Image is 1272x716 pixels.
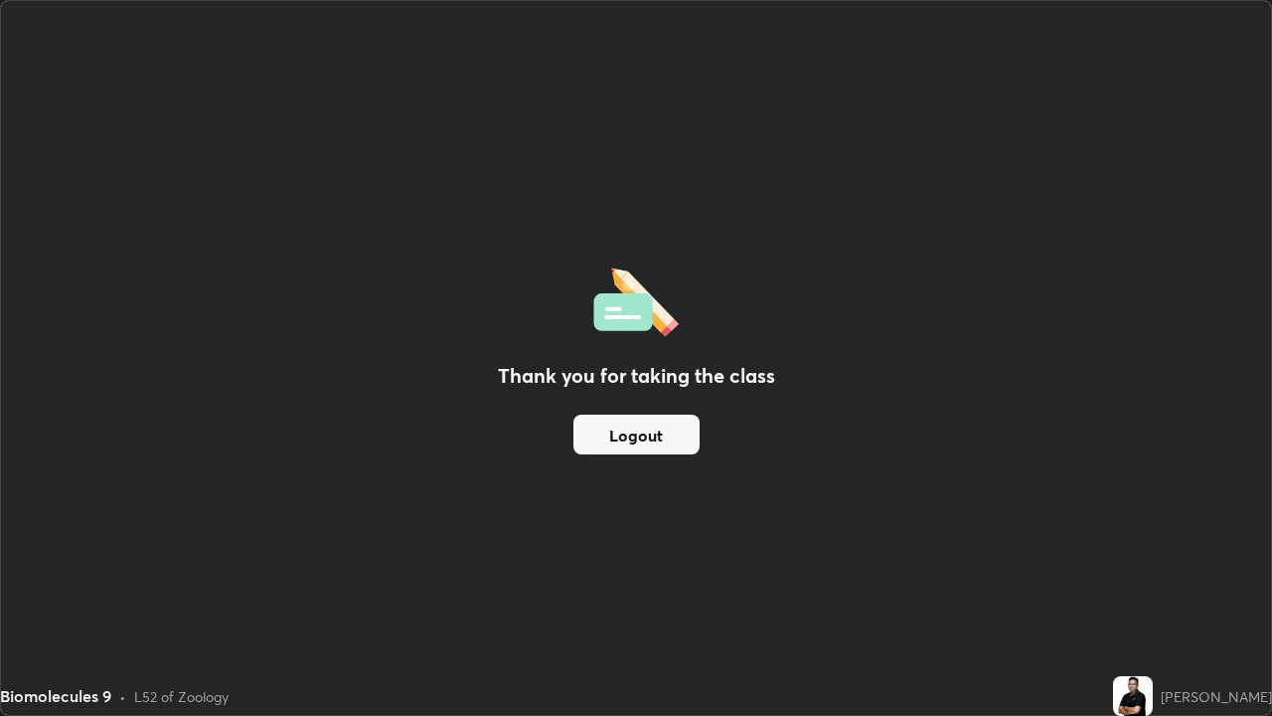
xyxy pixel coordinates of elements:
[498,361,775,391] h2: Thank you for taking the class
[1113,676,1153,716] img: 5b67bc2738cd4d57a8ec135b31aa2f06.jpg
[134,686,229,707] div: L52 of Zoology
[593,262,679,337] img: offlineFeedback.1438e8b3.svg
[573,415,700,454] button: Logout
[119,686,126,707] div: •
[1161,686,1272,707] div: [PERSON_NAME]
